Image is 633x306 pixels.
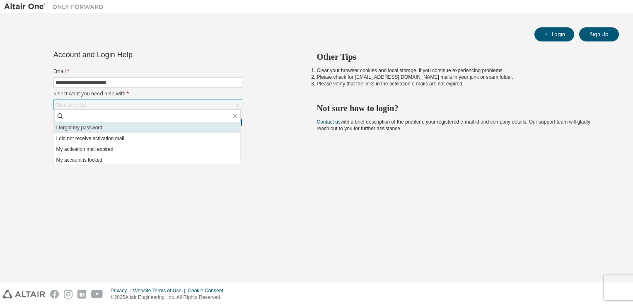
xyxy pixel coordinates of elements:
[77,290,86,299] img: linkedin.svg
[317,80,604,87] li: Please verify that the links in the activation e-mails are not expired.
[2,290,45,299] img: altair_logo.svg
[54,100,242,110] div: Click to select
[56,102,86,108] div: Click to select
[317,74,604,80] li: Please check for [EMAIL_ADDRESS][DOMAIN_NAME] mails in your junk or spam folder.
[579,27,619,41] button: Sign Up
[133,287,188,294] div: Website Terms of Use
[317,51,604,62] h2: Other Tips
[188,287,228,294] div: Cookie Consent
[317,119,341,125] a: Contact us
[111,287,133,294] div: Privacy
[64,290,72,299] img: instagram.svg
[53,68,242,75] label: Email
[317,119,590,131] span: with a brief description of the problem, your registered e-mail id and company details. Our suppo...
[317,67,604,74] li: Clear your browser cookies and local storage, if you continue experiencing problems.
[54,122,241,133] li: I forgot my password
[534,27,574,41] button: Login
[91,290,103,299] img: youtube.svg
[53,90,242,97] label: Select what you need help with
[111,294,228,301] p: © 2025 Altair Engineering, Inc. All Rights Reserved.
[50,290,59,299] img: facebook.svg
[317,103,604,114] h2: Not sure how to login?
[4,2,108,11] img: Altair One
[53,51,205,58] div: Account and Login Help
